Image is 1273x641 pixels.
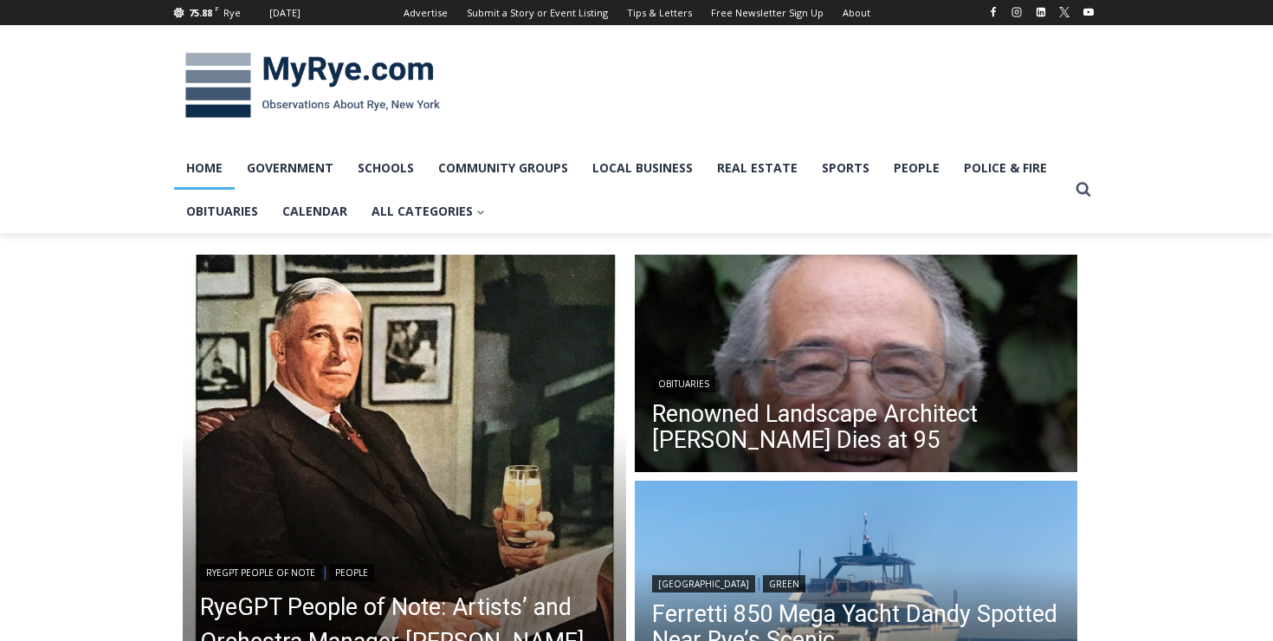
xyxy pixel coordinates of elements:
a: Local Business [580,146,705,190]
nav: Primary Navigation [174,146,1068,234]
a: X [1054,2,1075,23]
a: Read More Renowned Landscape Architect Peter Rolland Dies at 95 [635,255,1078,476]
a: Schools [346,146,426,190]
a: Government [235,146,346,190]
a: Linkedin [1031,2,1051,23]
a: [GEOGRAPHIC_DATA] [652,575,755,592]
a: Green [763,575,805,592]
a: People [329,564,374,581]
a: Sports [810,146,882,190]
a: All Categories [359,190,497,233]
a: People [882,146,952,190]
a: Obituaries [174,190,270,233]
span: 75.88 [189,6,212,19]
div: | [200,560,609,581]
img: MyRye.com [174,41,451,131]
a: Real Estate [705,146,810,190]
span: All Categories [372,202,485,221]
a: Facebook [983,2,1004,23]
a: Calendar [270,190,359,233]
a: Community Groups [426,146,580,190]
a: Home [174,146,235,190]
a: Obituaries [652,375,715,392]
a: Instagram [1006,2,1027,23]
a: RyeGPT People of Note [200,564,321,581]
div: | [652,572,1061,592]
a: YouTube [1078,2,1099,23]
a: Renowned Landscape Architect [PERSON_NAME] Dies at 95 [652,401,1061,453]
div: [DATE] [269,5,300,21]
img: Obituary - Peter George Rolland [635,255,1078,476]
button: View Search Form [1068,174,1099,205]
div: Rye [223,5,241,21]
a: Police & Fire [952,146,1059,190]
span: F [215,3,219,13]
